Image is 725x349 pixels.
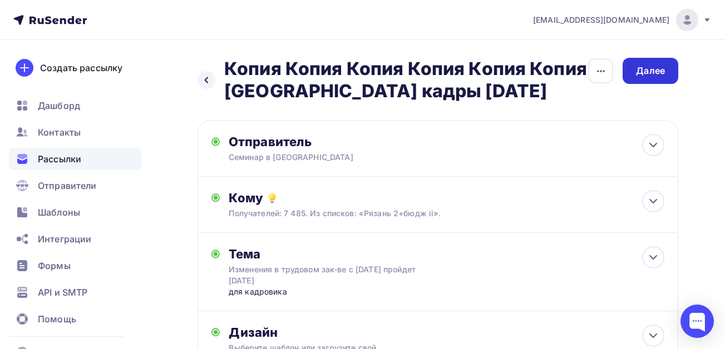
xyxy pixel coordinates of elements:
div: Отправитель [229,134,470,149]
span: Помощь [38,312,76,326]
div: Семинар в [GEOGRAPHIC_DATA] [229,152,446,163]
span: Дашборд [38,99,80,112]
a: Шаблоны [9,201,141,223]
div: Получателей: 7 485. Из списков: «Рязань 2+бюдж ii». [229,208,620,219]
div: Кому [229,190,664,206]
div: Изменения в трудовом зак-ве с [DATE] пройдет [DATE] [229,264,427,286]
span: Шаблоны [38,206,80,219]
a: Отправители [9,174,141,197]
span: API и SMTP [38,286,87,299]
h2: Копия Копия Копия Копия Копия Копия [GEOGRAPHIC_DATA] кадры [DATE] [224,58,588,102]
span: [EMAIL_ADDRESS][DOMAIN_NAME] [533,14,669,26]
span: Интеграции [38,232,91,246]
a: Контакты [9,121,141,143]
div: Далее [636,64,665,77]
div: Тема [229,246,448,262]
span: Формы [38,259,71,272]
div: Дизайн [229,325,664,340]
span: Рассылки [38,152,81,166]
a: Формы [9,255,141,277]
span: Контакты [38,126,81,139]
span: Отправители [38,179,97,192]
div: Создать рассылку [40,61,122,74]
a: Рассылки [9,148,141,170]
a: Дашборд [9,94,141,117]
a: [EMAIL_ADDRESS][DOMAIN_NAME] [533,9,712,31]
div: для кадровика [229,286,448,297]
